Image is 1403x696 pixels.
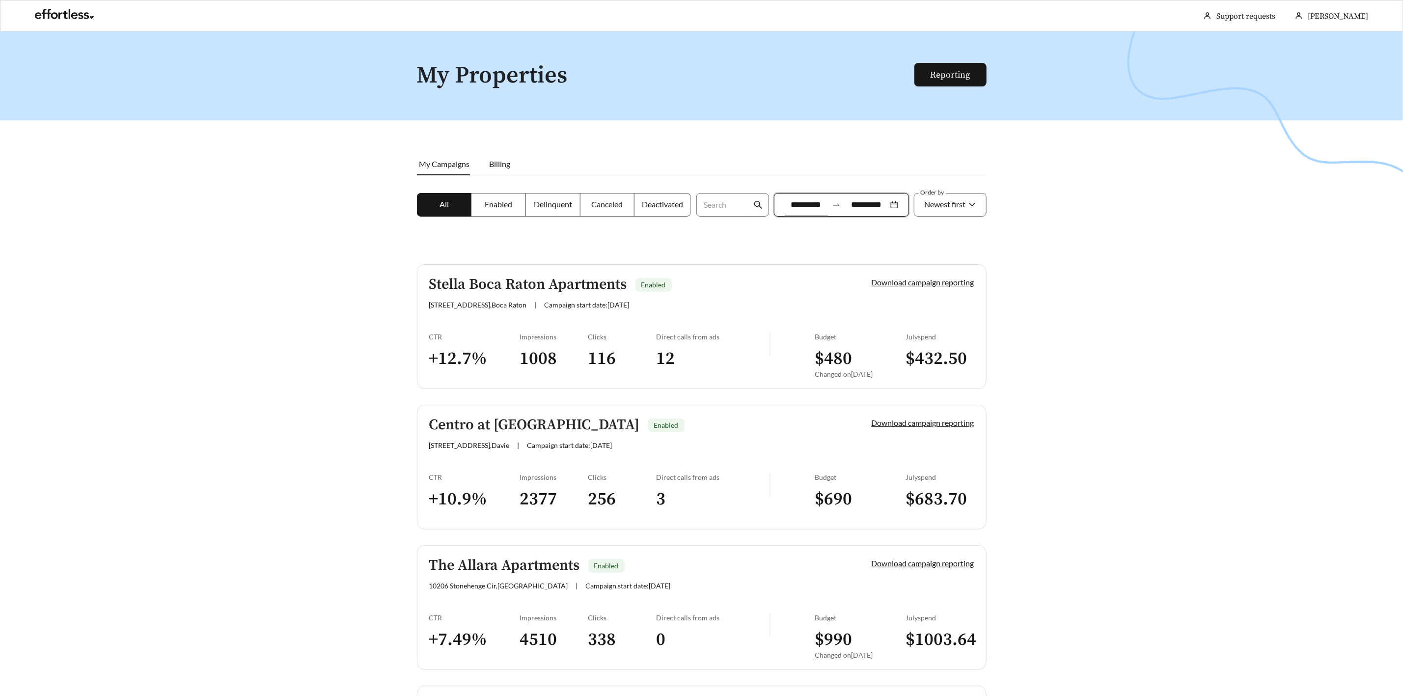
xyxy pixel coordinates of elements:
h1: My Properties [417,63,915,89]
span: My Campaigns [419,159,470,168]
div: Direct calls from ads [656,473,770,481]
a: Stella Boca Raton ApartmentsEnabled[STREET_ADDRESS],Boca Raton|Campaign start date:[DATE]Download... [417,264,987,389]
a: Support requests [1216,11,1275,21]
span: Newest first [925,199,966,209]
div: Budget [815,473,906,481]
div: Budget [815,333,906,341]
div: Changed on [DATE] [815,370,906,378]
span: Billing [490,159,511,168]
h3: 1008 [520,348,588,370]
a: The Allara ApartmentsEnabled10206 Stonehenge Cir,[GEOGRAPHIC_DATA]|Campaign start date:[DATE]Down... [417,545,987,670]
h3: 2377 [520,488,588,510]
span: Campaign start date: [DATE] [527,441,612,449]
div: July spend [906,613,974,622]
div: CTR [429,333,520,341]
h3: + 10.9 % [429,488,520,510]
h3: + 12.7 % [429,348,520,370]
span: Enabled [594,561,619,570]
h3: $ 432.50 [906,348,974,370]
div: Impressions [520,333,588,341]
span: Enabled [654,421,679,429]
a: Centro at [GEOGRAPHIC_DATA]Enabled[STREET_ADDRESS],Davie|Campaign start date:[DATE]Download campa... [417,405,987,529]
h3: $ 690 [815,488,906,510]
span: Campaign start date: [DATE] [586,582,671,590]
span: Delinquent [534,199,572,209]
h3: + 7.49 % [429,629,520,651]
h3: 0 [656,629,770,651]
h3: $ 990 [815,629,906,651]
h5: The Allara Apartments [429,557,580,574]
h3: 116 [588,348,656,370]
h5: Centro at [GEOGRAPHIC_DATA] [429,417,640,433]
div: Direct calls from ads [656,613,770,622]
div: CTR [429,613,520,622]
h3: 338 [588,629,656,651]
h3: 12 [656,348,770,370]
span: to [832,200,841,209]
span: Campaign start date: [DATE] [545,301,630,309]
a: Download campaign reporting [872,558,974,568]
div: Clicks [588,613,656,622]
h3: 256 [588,488,656,510]
button: Reporting [914,63,987,86]
span: [STREET_ADDRESS] , Davie [429,441,510,449]
h3: 3 [656,488,770,510]
span: Enabled [641,280,666,289]
span: | [518,441,520,449]
span: | [535,301,537,309]
div: CTR [429,473,520,481]
a: Reporting [931,69,970,81]
div: Impressions [520,613,588,622]
h3: $ 1003.64 [906,629,974,651]
div: Clicks [588,333,656,341]
span: Canceled [592,199,623,209]
h3: $ 683.70 [906,488,974,510]
span: | [576,582,578,590]
a: Download campaign reporting [872,418,974,427]
span: search [754,200,763,209]
div: Impressions [520,473,588,481]
div: Changed on [DATE] [815,651,906,659]
span: swap-right [832,200,841,209]
span: [STREET_ADDRESS] , Boca Raton [429,301,527,309]
div: Budget [815,613,906,622]
h5: Stella Boca Raton Apartments [429,277,627,293]
span: [PERSON_NAME] [1308,11,1368,21]
div: Direct calls from ads [656,333,770,341]
div: July spend [906,473,974,481]
span: 10206 Stonehenge Cir , [GEOGRAPHIC_DATA] [429,582,568,590]
span: All [440,199,449,209]
h3: 4510 [520,629,588,651]
div: Clicks [588,473,656,481]
span: Enabled [485,199,512,209]
a: Download campaign reporting [872,278,974,287]
h3: $ 480 [815,348,906,370]
div: July spend [906,333,974,341]
span: Deactivated [642,199,683,209]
